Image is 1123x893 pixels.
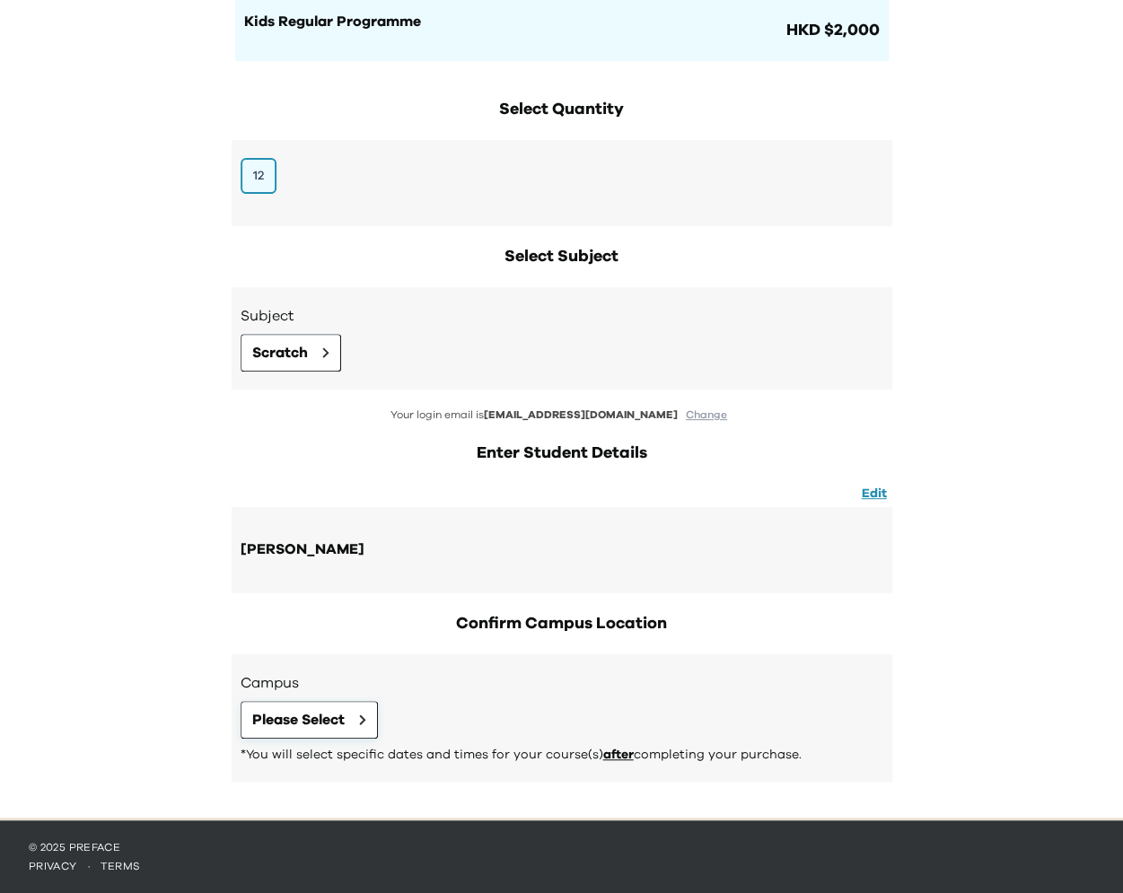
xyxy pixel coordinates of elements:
button: Please Select [241,701,378,739]
p: Your login email is [232,407,892,423]
button: Scratch [241,334,341,372]
a: terms [101,861,141,871]
h3: Subject [241,305,883,327]
div: [PERSON_NAME] [241,538,364,562]
h2: Select Subject [232,244,892,269]
a: privacy [29,861,77,871]
h3: Campus [241,672,883,694]
button: 12 [241,158,276,194]
span: after [603,749,634,761]
p: © 2025 Preface [29,840,1094,854]
h2: Select Quantity [232,97,892,122]
h2: Enter Student Details [232,441,892,466]
p: *You will select specific dates and times for your course(s) completing your purchase. [241,746,883,764]
button: Edit [856,484,892,503]
span: · [77,861,101,871]
span: HKD $2,000 [783,18,880,43]
h2: Confirm Campus Location [232,611,892,636]
span: Please Select [252,709,345,731]
span: [EMAIL_ADDRESS][DOMAIN_NAME] [484,409,678,420]
button: Change [680,407,733,423]
h1: Kids Regular Programme [244,11,783,32]
span: Scratch [252,342,308,363]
